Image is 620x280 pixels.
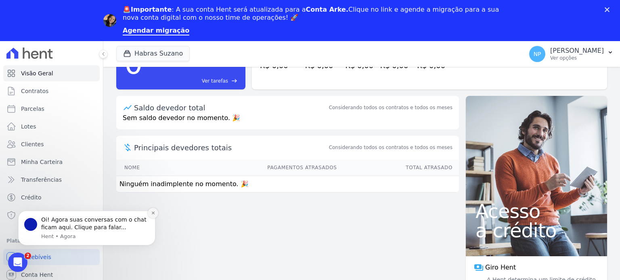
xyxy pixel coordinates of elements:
[3,136,100,152] a: Clientes
[231,78,237,84] span: east
[550,55,604,61] p: Ver opções
[25,253,31,259] span: 2
[21,140,44,148] span: Clientes
[116,176,459,192] td: Ninguém inadimplente no momento. 🎉
[21,105,44,113] span: Parcelas
[3,118,100,135] a: Lotes
[605,7,613,12] div: Fechar
[116,113,459,129] p: Sem saldo devedor no momento. 🎉
[3,83,100,99] a: Contratos
[202,77,228,85] span: Ver tarefas
[21,87,48,95] span: Contratos
[3,207,100,223] a: Negativação
[123,27,189,35] a: Agendar migração
[134,142,327,153] span: Principais devedores totais
[21,158,63,166] span: Minha Carteira
[116,46,190,61] button: Habras Suzano
[523,43,620,65] button: NP [PERSON_NAME] Ver opções
[329,104,452,111] div: Considerando todos os contratos e todos os meses
[8,253,27,272] iframe: Intercom live chat
[21,122,36,131] span: Lotes
[116,160,178,176] th: Nome
[3,172,100,188] a: Transferências
[6,199,168,258] iframe: Intercom notifications mensagem
[3,154,100,170] a: Minha Carteira
[134,102,327,113] div: Saldo devedor total
[3,65,100,81] a: Visão Geral
[123,6,504,22] div: : A sua conta Hent será atualizada para a Clique no link e agende a migração para a sua nova cont...
[3,189,100,205] a: Crédito
[3,101,100,117] a: Parcelas
[337,160,459,176] th: Total Atrasado
[475,221,597,240] span: a crédito
[3,249,100,265] a: Recebíveis
[178,160,337,176] th: Pagamentos Atrasados
[550,47,604,55] p: [PERSON_NAME]
[21,176,62,184] span: Transferências
[21,271,53,279] span: Conta Hent
[329,144,452,151] span: Considerando todos os contratos e todos os meses
[475,201,597,221] span: Acesso
[485,263,516,272] span: Giro Hent
[146,77,237,85] a: Ver tarefas east
[21,193,42,201] span: Crédito
[534,51,541,57] span: NP
[306,6,348,13] b: Conta Arke.
[21,69,53,77] span: Visão Geral
[123,6,172,13] b: 🚨Importante
[103,14,116,27] img: Profile image for Adriane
